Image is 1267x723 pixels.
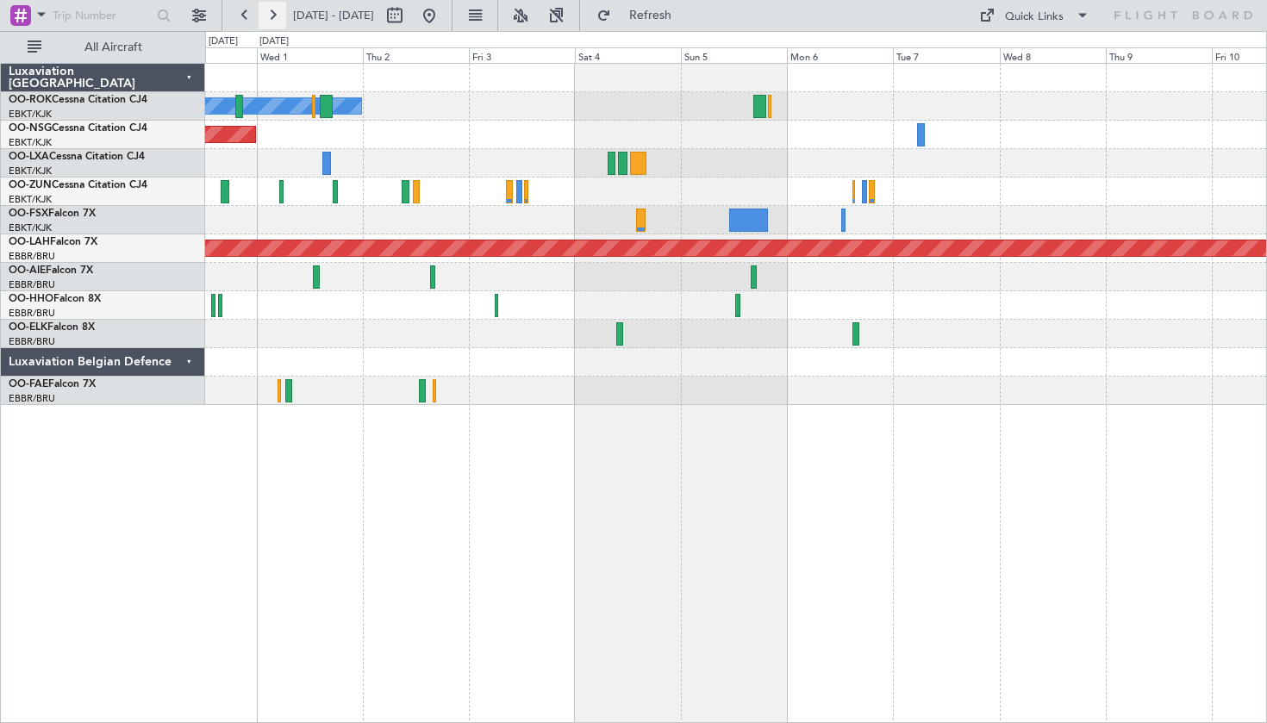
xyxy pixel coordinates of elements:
[9,108,52,121] a: EBKT/KJK
[1005,9,1064,26] div: Quick Links
[1000,47,1106,63] div: Wed 8
[9,123,52,134] span: OO-NSG
[9,180,52,190] span: OO-ZUN
[9,278,55,291] a: EBBR/BRU
[9,95,52,105] span: OO-ROK
[787,47,893,63] div: Mon 6
[9,95,147,105] a: OO-ROKCessna Citation CJ4
[575,47,681,63] div: Sat 4
[9,250,55,263] a: EBBR/BRU
[9,136,52,149] a: EBKT/KJK
[9,165,52,178] a: EBKT/KJK
[9,237,50,247] span: OO-LAH
[1106,47,1212,63] div: Thu 9
[9,221,52,234] a: EBKT/KJK
[9,152,145,162] a: OO-LXACessna Citation CJ4
[9,294,101,304] a: OO-HHOFalcon 8X
[259,34,289,49] div: [DATE]
[9,322,95,333] a: OO-ELKFalcon 8X
[363,47,469,63] div: Thu 2
[9,123,147,134] a: OO-NSGCessna Citation CJ4
[257,47,363,63] div: Wed 1
[589,2,692,29] button: Refresh
[9,152,49,162] span: OO-LXA
[9,209,48,219] span: OO-FSX
[19,34,187,61] button: All Aircraft
[209,34,238,49] div: [DATE]
[45,41,182,53] span: All Aircraft
[9,265,93,276] a: OO-AIEFalcon 7X
[9,209,96,219] a: OO-FSXFalcon 7X
[293,8,374,23] span: [DATE] - [DATE]
[9,335,55,348] a: EBBR/BRU
[9,322,47,333] span: OO-ELK
[9,379,48,390] span: OO-FAE
[9,307,55,320] a: EBBR/BRU
[53,3,152,28] input: Trip Number
[9,237,97,247] a: OO-LAHFalcon 7X
[615,9,687,22] span: Refresh
[9,180,147,190] a: OO-ZUNCessna Citation CJ4
[9,294,53,304] span: OO-HHO
[469,47,575,63] div: Fri 3
[9,379,96,390] a: OO-FAEFalcon 7X
[893,47,999,63] div: Tue 7
[9,265,46,276] span: OO-AIE
[681,47,787,63] div: Sun 5
[9,193,52,206] a: EBKT/KJK
[971,2,1098,29] button: Quick Links
[9,392,55,405] a: EBBR/BRU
